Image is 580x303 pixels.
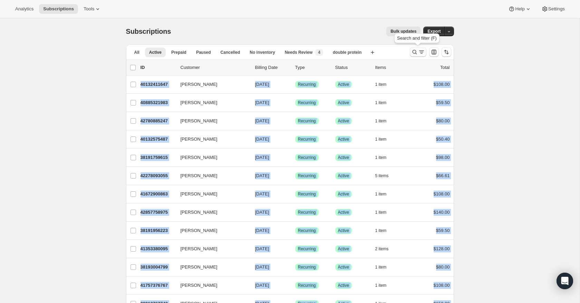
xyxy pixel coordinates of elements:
[176,225,245,236] button: [PERSON_NAME]
[141,264,175,271] p: 38193004799
[515,6,524,12] span: Help
[375,64,410,71] div: Items
[298,264,316,270] span: Recurring
[375,80,394,89] button: 1 item
[15,6,33,12] span: Analytics
[504,4,535,14] button: Help
[181,136,217,143] span: [PERSON_NAME]
[436,173,450,178] span: $66.61
[434,210,450,215] span: $140.00
[434,246,450,251] span: $128.00
[141,171,450,181] div: 42278093055[PERSON_NAME][DATE]SuccessRecurringSuccessActive5 items$66.61
[548,6,565,12] span: Settings
[141,244,450,254] div: 41353380095[PERSON_NAME][DATE]SuccessRecurringSuccessActive2 items$128.00
[338,246,349,252] span: Active
[141,99,175,106] p: 40885321983
[134,50,139,55] span: All
[338,210,349,215] span: Active
[338,100,349,105] span: Active
[375,191,387,197] span: 1 item
[11,4,38,14] button: Analytics
[338,82,349,87] span: Active
[436,155,450,160] span: $98.00
[338,228,349,233] span: Active
[176,189,245,200] button: [PERSON_NAME]
[386,27,420,36] button: Bulk updates
[176,79,245,90] button: [PERSON_NAME]
[537,4,569,14] button: Settings
[141,136,175,143] p: 40132575487
[338,137,349,142] span: Active
[298,137,316,142] span: Recurring
[255,191,269,196] span: [DATE]
[436,100,450,105] span: $59.50
[255,100,269,105] span: [DATE]
[375,153,394,162] button: 1 item
[141,227,175,234] p: 38191956223
[176,280,245,291] button: [PERSON_NAME]
[298,173,316,179] span: Recurring
[43,6,74,12] span: Subscriptions
[141,153,450,162] div: 38191759615[PERSON_NAME][DATE]SuccessRecurringSuccessActive1 item$98.00
[375,228,387,233] span: 1 item
[181,81,217,88] span: [PERSON_NAME]
[221,50,240,55] span: Cancelled
[149,50,162,55] span: Active
[338,155,349,160] span: Active
[176,243,245,254] button: [PERSON_NAME]
[255,246,269,251] span: [DATE]
[375,134,394,144] button: 1 item
[338,264,349,270] span: Active
[298,228,316,233] span: Recurring
[429,47,439,57] button: Customize table column order and visibility
[171,50,186,55] span: Prepaid
[298,100,316,105] span: Recurring
[285,50,313,55] span: Needs Review
[84,6,94,12] span: Tools
[298,155,316,160] span: Recurring
[79,4,105,14] button: Tools
[255,118,269,123] span: [DATE]
[375,281,394,290] button: 1 item
[141,134,450,144] div: 40132575487[PERSON_NAME][DATE]SuccessRecurringSuccessActive1 item$50.40
[427,29,441,34] span: Export
[442,47,451,57] button: Sort the results
[375,100,387,105] span: 1 item
[141,64,450,71] div: IDCustomerBilling DateTypeStatusItemsTotal
[141,189,450,199] div: 41672900863[PERSON_NAME][DATE]SuccessRecurringSuccessActive1 item$108.00
[181,118,217,124] span: [PERSON_NAME]
[255,173,269,178] span: [DATE]
[436,264,450,270] span: $80.00
[298,118,316,124] span: Recurring
[181,154,217,161] span: [PERSON_NAME]
[367,48,378,57] button: Create new view
[141,226,450,235] div: 38191956223[PERSON_NAME][DATE]SuccessRecurringSuccessActive1 item$59.50
[375,208,394,217] button: 1 item
[375,98,394,108] button: 1 item
[141,80,450,89] div: 40132411647[PERSON_NAME][DATE]SuccessRecurringSuccessActive1 item$108.00
[338,191,349,197] span: Active
[375,210,387,215] span: 1 item
[250,50,275,55] span: No inventory
[375,173,389,179] span: 5 items
[176,152,245,163] button: [PERSON_NAME]
[181,172,217,179] span: [PERSON_NAME]
[440,64,449,71] p: Total
[255,283,269,288] span: [DATE]
[141,172,175,179] p: 42278093055
[255,210,269,215] span: [DATE]
[181,282,217,289] span: [PERSON_NAME]
[255,64,290,71] p: Billing Date
[181,227,217,234] span: [PERSON_NAME]
[338,118,349,124] span: Active
[390,29,416,34] span: Bulk updates
[176,262,245,273] button: [PERSON_NAME]
[141,191,175,198] p: 41672900863
[423,27,445,36] button: Export
[298,191,316,197] span: Recurring
[338,173,349,179] span: Active
[338,283,349,288] span: Active
[298,283,316,288] span: Recurring
[255,264,269,270] span: [DATE]
[318,50,320,55] span: 4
